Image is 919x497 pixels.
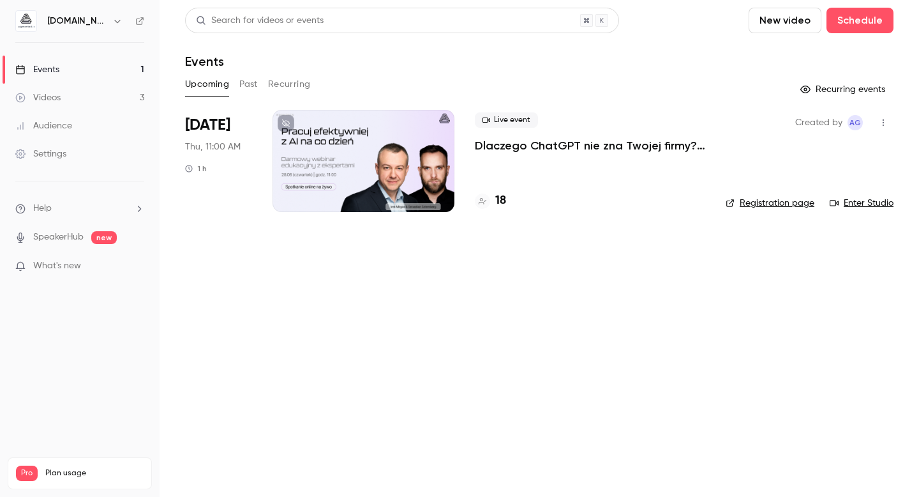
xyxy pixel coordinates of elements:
div: Search for videos or events [196,14,324,27]
button: Upcoming [185,74,229,95]
span: Pro [16,466,38,481]
span: Aleksandra Grabarska [848,115,863,130]
span: new [91,231,117,244]
button: Schedule [826,8,893,33]
span: Live event [475,112,538,128]
button: Recurring [268,74,311,95]
h1: Events [185,54,224,69]
h4: 18 [495,192,506,210]
a: 18 [475,192,506,210]
button: Past [239,74,258,95]
span: Help [33,202,52,215]
span: What's new [33,259,81,273]
button: Recurring events [795,79,893,100]
a: Enter Studio [830,197,893,210]
span: Plan usage [45,468,144,478]
button: New video [749,8,821,33]
span: [DATE] [185,115,230,135]
div: Events [15,63,59,76]
a: SpeakerHub [33,231,84,244]
div: Aug 28 Thu, 11:00 AM (Europe/Berlin) [185,110,252,212]
a: Registration page [726,197,814,210]
span: Thu, 11:00 AM [185,141,241,153]
div: Settings [15,148,66,160]
div: 1 h [185,164,207,174]
a: Dlaczego ChatGPT nie zna Twojej firmy? Praktyczny przewodnik przygotowania wiedzy firmowej jako k... [475,138,705,153]
h6: [DOMAIN_NAME] [47,15,107,27]
div: Videos [15,91,61,104]
span: Created by [795,115,842,130]
li: help-dropdown-opener [15,202,144,215]
img: aigmented.io [16,11,36,31]
span: AG [849,115,861,130]
div: Audience [15,119,72,132]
